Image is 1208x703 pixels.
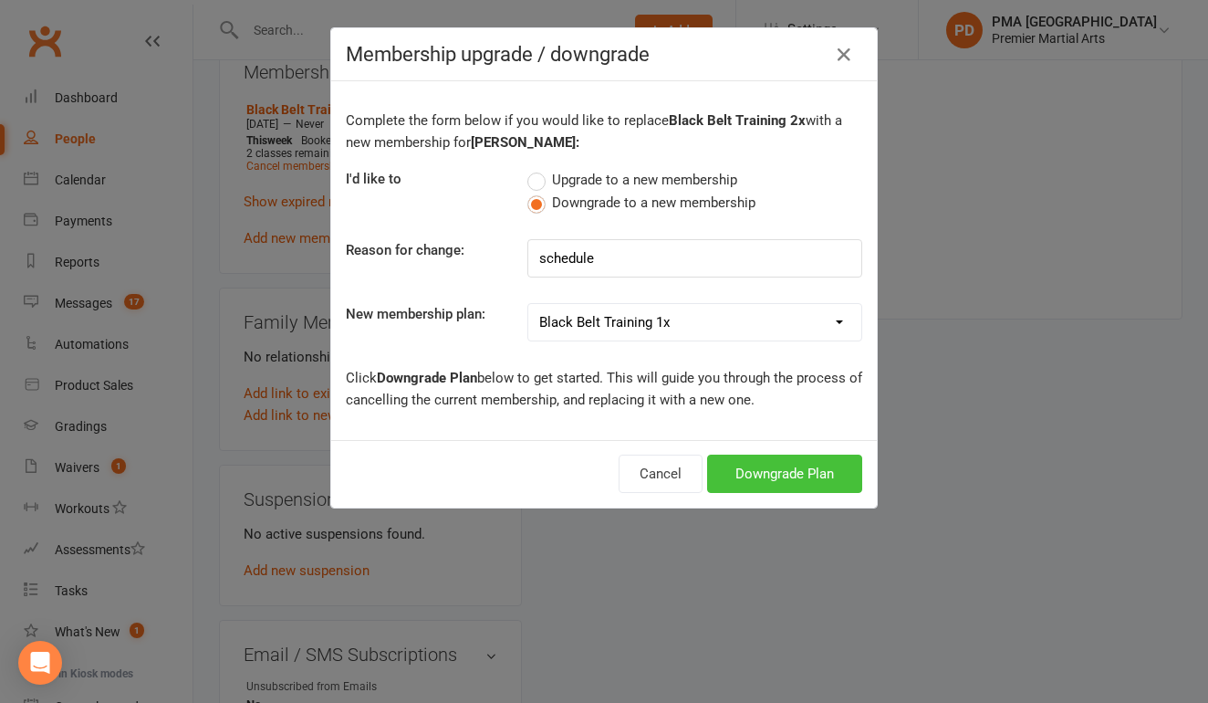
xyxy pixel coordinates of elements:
[346,168,401,190] label: I'd like to
[346,239,464,261] label: Reason for change:
[346,367,862,411] p: Click below to get started. This will guide you through the process of cancelling the current mem...
[552,192,755,211] span: Downgrade to a new membership
[346,110,862,153] p: Complete the form below if you would like to replace with a new membership for
[669,112,806,129] b: Black Belt Training 2x
[377,370,477,386] b: Downgrade Plan
[346,43,862,66] h4: Membership upgrade / downgrade
[346,303,485,325] label: New membership plan:
[829,40,859,69] button: Close
[552,169,737,188] span: Upgrade to a new membership
[527,239,862,278] input: Reason (optional)
[707,455,862,493] button: Downgrade Plan
[619,455,703,493] button: Cancel
[471,134,579,151] b: [PERSON_NAME]:
[18,641,62,685] div: Open Intercom Messenger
